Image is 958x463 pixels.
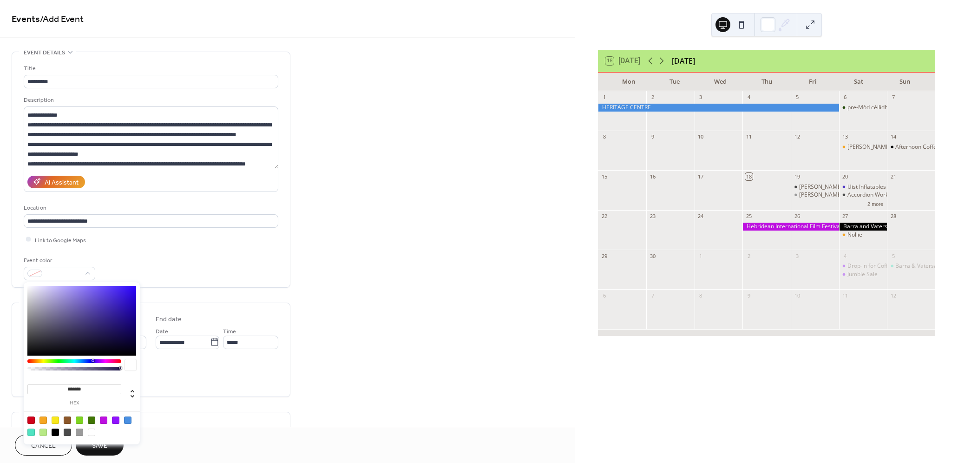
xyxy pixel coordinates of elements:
div: Uist Inflatables [847,183,886,191]
span: Cancel [31,441,56,451]
div: 7 [649,292,656,299]
div: #7ED321 [76,417,83,424]
div: 8 [601,133,608,140]
div: [DATE] [672,55,695,66]
div: Sat [836,73,882,91]
div: 15 [601,173,608,180]
div: Mon [605,73,651,91]
div: [PERSON_NAME] Band [799,183,858,191]
div: 30 [649,252,656,259]
div: 19 [794,173,801,180]
div: #000000 [52,429,59,436]
div: 1 [601,94,608,101]
span: / Add Event [40,10,84,28]
div: 28 [890,213,897,220]
div: [PERSON_NAME] [799,191,843,199]
div: 23 [649,213,656,220]
span: Time [223,326,236,336]
div: [PERSON_NAME] [847,143,891,151]
label: hex [27,401,121,406]
div: 22 [601,213,608,220]
div: Tue [651,73,697,91]
div: Wed [697,73,743,91]
div: Location [24,203,276,213]
div: #BD10E0 [100,417,107,424]
div: 7 [890,94,897,101]
div: 5 [890,252,897,259]
div: 9 [745,292,752,299]
div: Hebridean International Film Festival [742,223,839,231]
div: Nollie [847,231,862,239]
div: #8B572A [64,417,71,424]
div: 4 [842,252,849,259]
div: 12 [794,133,801,140]
div: Jumble Sale [847,271,878,278]
div: Accordion Workshop - [PERSON_NAME] [847,191,949,199]
div: Title [24,64,276,73]
div: #9B9B9B [76,429,83,436]
div: 4 [745,94,752,101]
div: Drop-in for Coffee [839,262,887,270]
div: 24 [697,213,704,220]
span: Event details [24,48,65,58]
div: 1 [697,252,704,259]
div: Sandy Brechin Band [791,183,839,191]
div: 10 [794,292,801,299]
div: Barra and Vatersay Mod [839,223,887,231]
div: #50E3C2 [27,429,35,436]
div: 20 [842,173,849,180]
button: AI Assistant [27,176,85,188]
div: 3 [794,252,801,259]
div: 6 [842,94,849,101]
div: #4A90E2 [124,417,131,424]
div: 10 [697,133,704,140]
div: #D0021B [27,417,35,424]
div: #B8E986 [39,429,47,436]
span: Save [92,441,107,451]
div: 26 [794,213,801,220]
div: Afternoon Coffee and Bingo [887,143,935,151]
div: Nollie [839,231,887,239]
div: Sandy Brechin [791,191,839,199]
div: 5 [794,94,801,101]
div: #4A4A4A [64,429,71,436]
span: Date [156,326,168,336]
button: Save [76,435,124,456]
div: Accordion Workshop - Sandy Brechin [839,191,887,199]
div: 11 [842,292,849,299]
div: 21 [890,173,897,180]
div: Event color [24,256,93,265]
div: 18 [745,173,752,180]
div: 16 [649,173,656,180]
button: Cancel [15,435,72,456]
div: Uist Inflatables [839,183,887,191]
div: End date [156,315,182,324]
div: 13 [842,133,849,140]
div: #FFFFFF [88,429,95,436]
div: #F5A623 [39,417,47,424]
div: Fri [790,73,836,91]
div: 9 [649,133,656,140]
div: 11 [745,133,752,140]
div: #417505 [88,417,95,424]
div: Barra & Vatersay Triathlon [887,262,935,270]
div: AI Assistant [45,178,79,187]
div: 25 [745,213,752,220]
div: 27 [842,213,849,220]
div: #F8E71C [52,417,59,424]
div: 17 [697,173,704,180]
div: Sun [882,73,928,91]
div: pre-Mòd cèilidh [839,104,887,112]
button: 2 more [864,199,887,207]
span: Link to Google Maps [35,235,86,245]
div: 2 [649,94,656,101]
div: 8 [697,292,704,299]
div: HERITAGE CENTRE [598,104,839,112]
div: 6 [601,292,608,299]
div: 12 [890,292,897,299]
div: Description [24,95,276,105]
a: Events [12,10,40,28]
div: Thu [744,73,790,91]
div: 14 [890,133,897,140]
